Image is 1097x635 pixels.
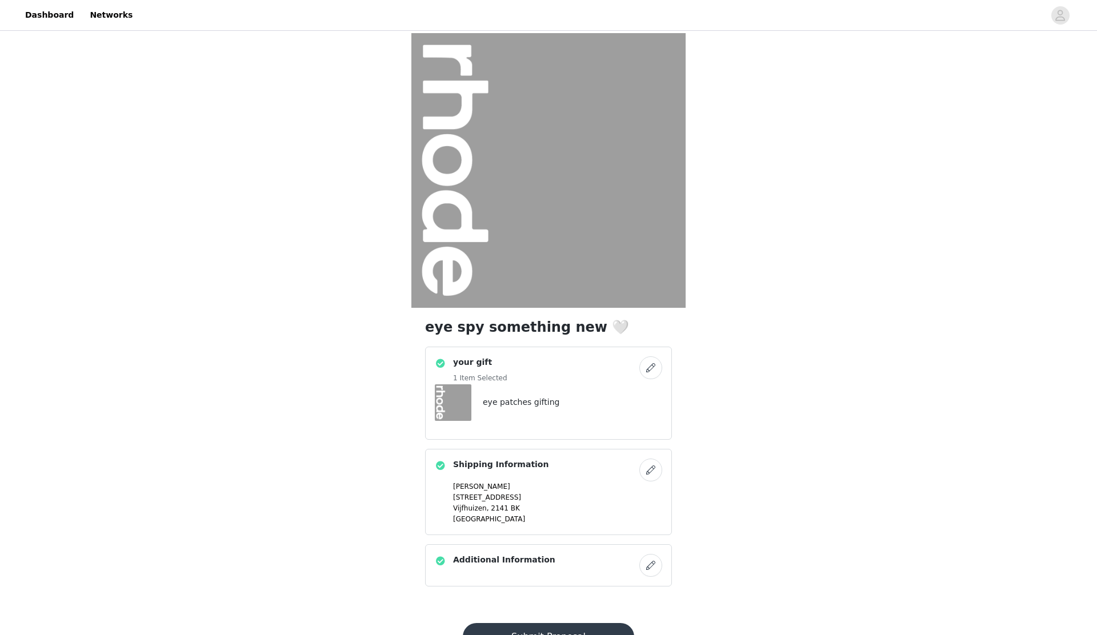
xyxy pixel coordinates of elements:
div: Additional Information [425,544,672,586]
div: avatar [1055,6,1066,25]
a: Dashboard [18,2,81,28]
p: [STREET_ADDRESS] [453,492,662,503]
span: Vijfhuizen, [453,504,489,512]
p: [GEOGRAPHIC_DATA] [453,514,662,524]
h4: Shipping Information [453,459,548,471]
div: Shipping Information [425,449,672,535]
h5: 1 Item Selected [453,373,507,383]
h4: your gift [453,356,507,368]
h4: Additional Information [453,554,555,566]
img: eye patches gifting [435,384,471,421]
a: Networks [83,2,139,28]
h1: eye spy something new 🤍 [425,317,672,337]
img: campaign image [411,33,686,308]
span: 2141 BK [491,504,519,512]
p: [PERSON_NAME] [453,481,662,492]
h4: eye patches gifting [483,396,559,408]
div: your gift [425,347,672,440]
